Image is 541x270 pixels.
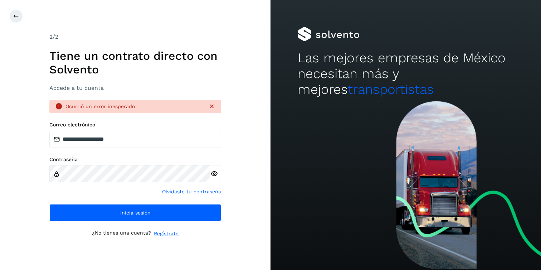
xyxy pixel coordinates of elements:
label: Correo electrónico [49,122,221,128]
a: Regístrate [154,230,179,237]
span: Inicia sesión [120,210,151,215]
p: ¿No tienes una cuenta? [92,230,151,237]
div: Ocurrió un error inesperado [65,103,203,110]
a: Olvidaste tu contraseña [162,188,221,196]
h1: Tiene un contrato directo con Solvento [49,49,221,77]
span: transportistas [348,82,434,97]
h2: Las mejores empresas de México necesitan más y mejores [298,50,514,98]
button: Inicia sesión [49,204,221,221]
h3: Accede a tu cuenta [49,85,221,91]
span: 2 [49,33,53,40]
label: Contraseña [49,156,221,163]
div: /2 [49,33,221,41]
